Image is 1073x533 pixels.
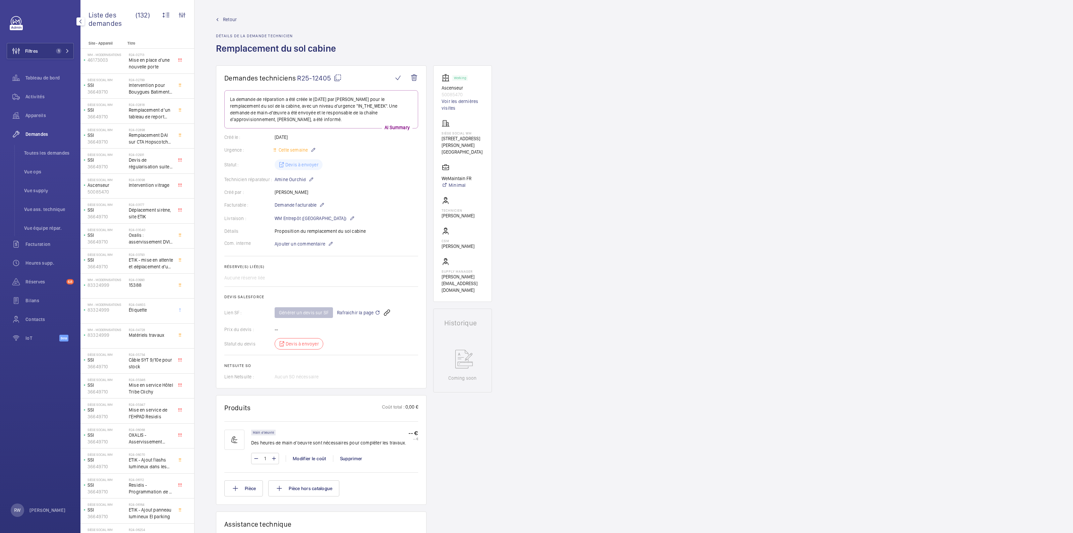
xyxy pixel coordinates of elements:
[59,335,68,341] span: Beta
[442,208,474,212] p: Technicien
[88,428,126,432] p: Siège social WM
[88,307,126,313] p: 83324999
[25,93,74,100] span: Activités
[442,131,484,135] p: Siège social WM
[88,328,126,332] p: WM - Modernisations
[25,74,74,81] span: Tableau de bord
[224,430,244,450] img: muscle-sm.svg
[129,452,173,457] h2: R24-06070
[88,482,126,488] p: SSI
[89,11,135,28] span: Liste des demandes
[88,153,126,157] p: Siège social WM
[129,128,173,132] h2: R24-02898
[442,74,452,82] img: elevator.svg
[268,480,339,496] button: Pièce hors catalogue
[25,297,74,304] span: Bilans
[88,403,126,407] p: Siège social WM
[224,363,418,368] h2: Netsuite SO
[442,269,484,273] p: Supply manager
[88,139,126,145] p: 36649710
[442,175,471,182] p: WeMaintain FR
[129,253,173,257] h2: R24-03793
[224,264,418,269] h2: Réserve(s) liée(s)
[88,278,126,282] p: WM - Modernisations
[251,439,406,446] p: Des heures de main d'oeuvre sont nécessaires pour compléter les travaux.
[25,241,74,248] span: Facturation
[224,480,263,496] button: Pièce
[88,353,126,357] p: Siège social WM
[129,378,173,382] h2: R24-05946
[286,455,333,462] div: Modifier le coût
[442,85,484,91] p: Ascenseur
[88,132,126,139] p: SSI
[129,278,173,282] h2: R24-03990
[129,228,173,232] h2: R24-03540
[88,513,126,520] p: 36649710
[24,225,74,231] span: Vue équipe répar.
[24,187,74,194] span: Vue supply
[129,53,173,57] h2: R24-02713
[88,413,126,420] p: 36649710
[129,157,173,170] span: Devis de régularisation suite à intervention sur centrale de desenfumage site [GEOGRAPHIC_DATA] 3Hfu
[25,131,74,138] span: Demandes
[216,34,340,38] h2: Détails de la demande technicien
[129,432,173,445] span: OXALIS - Asservissement ascenseur au SSI
[88,178,126,182] p: Siège social WM
[88,407,126,413] p: SSI
[442,243,474,250] p: [PERSON_NAME]
[129,107,173,120] span: Remplacement d’un tableau de report d’exploitation CMSIa
[442,91,484,98] p: 50085470
[24,168,74,175] span: Vue ops
[88,382,126,388] p: SSI
[442,135,484,149] p: [STREET_ADDRESS][PERSON_NAME]
[66,279,74,284] span: 68
[382,124,412,131] p: AI Summary
[448,375,476,381] p: Coming soon
[88,388,126,395] p: 36649710
[88,238,126,245] p: 36649710
[224,295,418,299] h2: Devis Salesforce
[88,478,126,482] p: Siège social WM
[88,53,126,57] p: WM - Modernisations
[88,232,126,238] p: SSI
[442,182,471,189] a: Minimal
[129,478,173,482] h2: R24-06112
[24,206,74,213] span: Vue ass. technique
[129,482,173,495] span: Residis - Programmation de 3 TRE
[80,41,125,46] p: Site - Appareil
[129,57,173,70] span: Mise en place d'une nouvelle porte
[129,178,173,182] h2: R24-03098
[88,332,126,338] p: 83324999
[30,507,66,514] p: [PERSON_NAME]
[405,404,418,412] p: 0,00 €
[129,257,173,270] span: ETIK - mise en attente et déplacement d'un DAI + IA, salle serveur R+7
[129,307,173,313] span: Étiquette
[88,438,126,445] p: 36649710
[129,203,173,207] h2: R24-03177
[277,147,308,153] span: Cette semaine
[88,502,126,507] p: Siège social WM
[88,163,126,170] p: 36649710
[56,48,61,54] span: 1
[88,182,126,189] p: Ascenseur
[88,452,126,457] p: Siège social WM
[129,232,173,245] span: Oxalis : asservissement DVIS barrière voiture
[382,404,405,412] p: Coût total :
[88,457,126,463] p: SSI
[88,189,126,195] p: 50085470
[129,207,173,220] span: Déplacement sirène, site ETIK
[129,528,173,532] h2: R24-06254
[88,363,126,370] p: 36649710
[14,507,20,514] p: RW
[25,335,59,341] span: IoT
[88,253,126,257] p: Siège social WM
[88,378,126,382] p: Siège social WM
[408,430,418,437] p: -- €
[442,273,484,294] p: [PERSON_NAME][EMAIL_ADDRESS][DOMAIN_NAME]
[129,82,173,95] span: Intervention pour Bouygues Batiment IdF sur [GEOGRAPHIC_DATA], [STREET_ADDRESS]
[129,502,173,507] h2: R24-06164
[230,96,412,123] p: La demande de réparation a été créée le [DATE] par [PERSON_NAME] pour le remplacement du sol de l...
[275,241,325,247] span: Ajouter un commentaire
[454,77,466,79] p: Working
[408,437,418,441] p: -- €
